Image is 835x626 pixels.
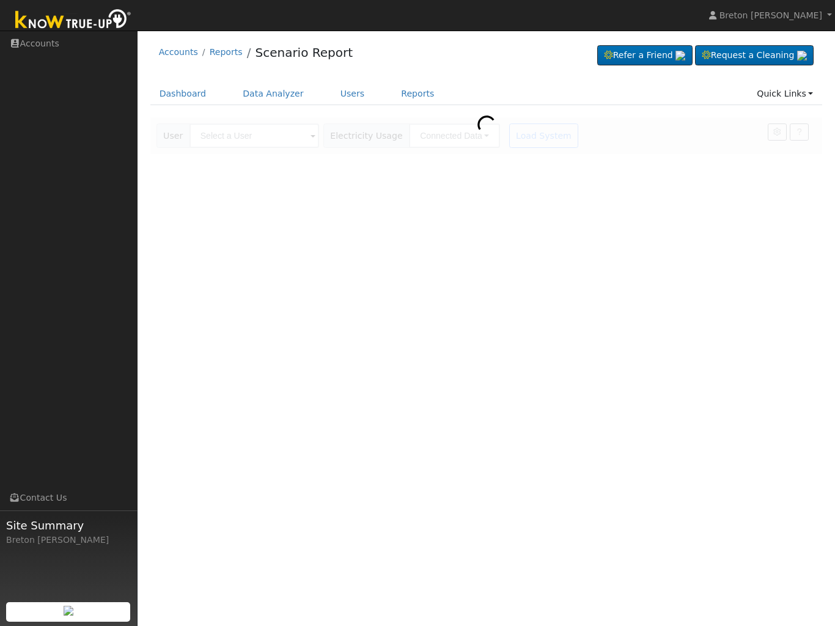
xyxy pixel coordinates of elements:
[797,51,807,61] img: retrieve
[64,606,73,616] img: retrieve
[597,45,693,66] a: Refer a Friend
[6,534,131,547] div: Breton [PERSON_NAME]
[159,47,198,57] a: Accounts
[331,83,374,105] a: Users
[6,517,131,534] span: Site Summary
[675,51,685,61] img: retrieve
[255,45,353,60] a: Scenario Report
[150,83,216,105] a: Dashboard
[748,83,822,105] a: Quick Links
[9,7,138,34] img: Know True-Up
[210,47,243,57] a: Reports
[719,10,822,20] span: Breton [PERSON_NAME]
[695,45,814,66] a: Request a Cleaning
[234,83,313,105] a: Data Analyzer
[392,83,443,105] a: Reports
